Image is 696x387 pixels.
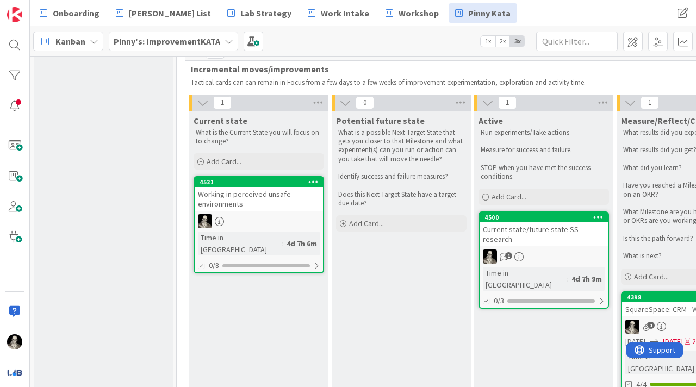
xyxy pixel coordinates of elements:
div: WS [195,214,323,228]
div: 4521Working in perceived unsafe environments [195,177,323,211]
p: What is a possible Next Target State that gets you closer to that Milestone and what experiment(s... [338,128,464,164]
div: WS [480,249,608,264]
span: 1 [498,96,517,109]
span: Active [478,115,503,126]
p: STOP when you have met the success conditions. [481,164,607,182]
img: Visit kanbanzone.com [7,7,22,22]
span: : [567,273,569,285]
div: 4521 [200,178,323,186]
a: [PERSON_NAME] List [109,3,217,23]
input: Quick Filter... [536,32,618,51]
div: 4500 [484,214,608,221]
span: 0/3 [494,295,504,307]
span: Potential future state [336,115,425,126]
p: What is the Current State you will focus on to change? [196,128,322,146]
img: WS [198,214,212,228]
span: Current state [194,115,247,126]
span: Add Card... [349,219,384,228]
a: Pinny Kata [449,3,517,23]
div: 4d 7h 9m [569,273,605,285]
div: 4d 7h 6m [284,238,320,249]
a: 4521Working in perceived unsafe environmentsWSTime in [GEOGRAPHIC_DATA]:4d 7h 6m0/8 [194,176,324,273]
span: 0/8 [209,260,219,271]
img: WS [7,334,22,349]
span: Support [23,2,49,15]
a: Onboarding [33,3,106,23]
span: Work Intake [321,7,369,20]
p: Does this Next Target State have a target due date? [338,190,464,208]
span: : [282,238,284,249]
div: Time in [GEOGRAPHIC_DATA] [198,232,282,255]
span: 3x [510,36,525,47]
a: Lab Strategy [221,3,298,23]
p: Identify success and failure measures? [338,172,464,181]
span: Kanban [55,35,85,48]
span: Lab Strategy [240,7,291,20]
span: Add Card... [207,157,241,166]
span: Onboarding [53,7,100,20]
span: [DATE] [625,336,645,347]
span: 1 [505,252,512,259]
img: WS [483,249,497,264]
span: Pinny Kata [468,7,511,20]
div: 4500 [480,213,608,222]
span: 1 [213,96,232,109]
span: Add Card... [492,192,526,202]
div: Current state/future state SS research [480,222,608,246]
a: Work Intake [301,3,376,23]
span: 2x [495,36,510,47]
p: Measure for success and failure. [481,146,607,154]
span: 1x [481,36,495,47]
img: WS [625,320,639,334]
span: 0 [356,96,374,109]
div: 4521 [195,177,323,187]
span: 1 [641,96,659,109]
p: Run experiments/Take actions [481,128,607,137]
div: Time in [GEOGRAPHIC_DATA] [483,267,567,291]
span: [PERSON_NAME] List [129,7,211,20]
span: Add Card... [634,272,669,282]
span: 1 [648,322,655,329]
div: 4500Current state/future state SS research [480,213,608,246]
b: Pinny's: ImprovementKATA [114,36,220,47]
span: Workshop [399,7,439,20]
a: 4500Current state/future state SS researchWSTime in [GEOGRAPHIC_DATA]:4d 7h 9m0/3 [478,211,609,309]
img: avatar [7,365,22,380]
div: Working in perceived unsafe environments [195,187,323,211]
a: Workshop [379,3,445,23]
span: [DATE] [663,336,683,347]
